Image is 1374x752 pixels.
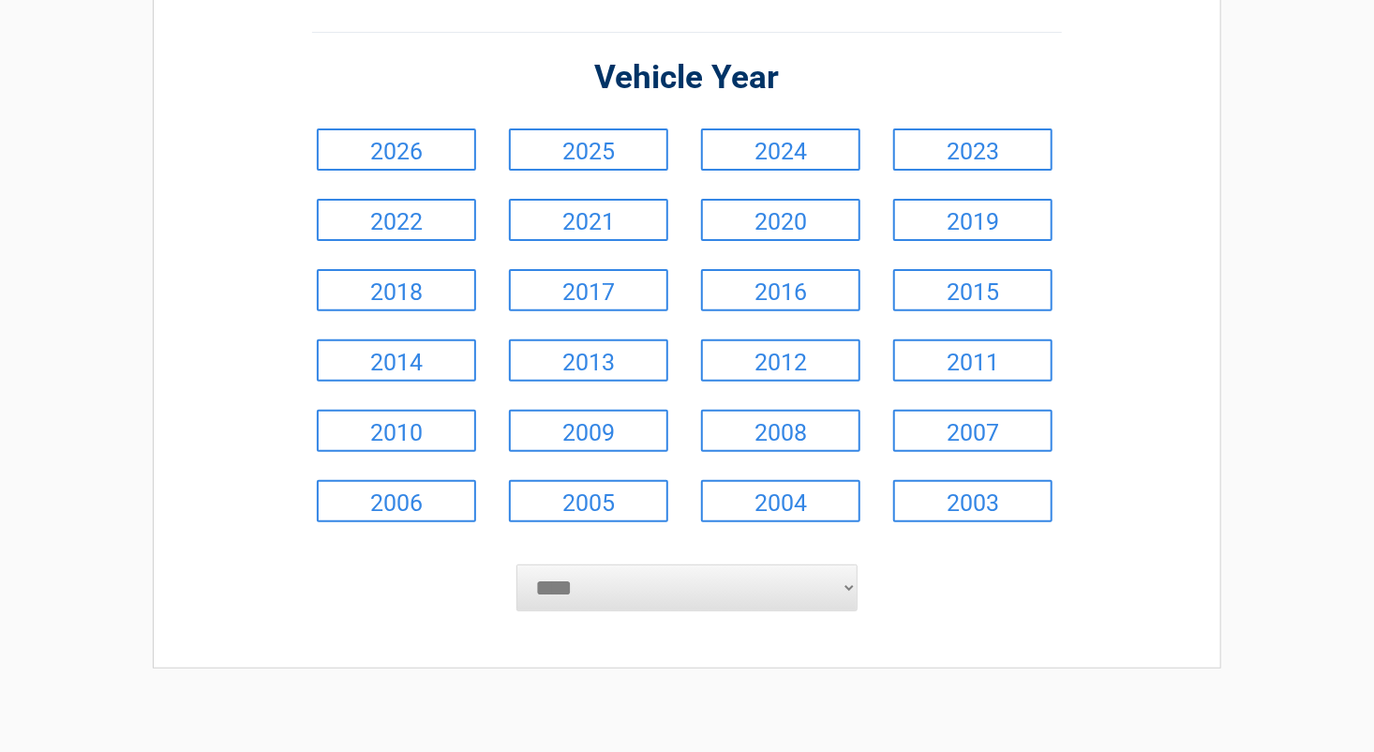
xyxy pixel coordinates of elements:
[701,480,860,522] a: 2004
[509,410,668,452] a: 2009
[701,339,860,382] a: 2012
[701,410,860,452] a: 2008
[893,199,1053,241] a: 2019
[317,199,476,241] a: 2022
[701,199,860,241] a: 2020
[509,199,668,241] a: 2021
[893,269,1053,311] a: 2015
[317,410,476,452] a: 2010
[509,480,668,522] a: 2005
[317,269,476,311] a: 2018
[893,128,1053,171] a: 2023
[701,269,860,311] a: 2016
[701,128,860,171] a: 2024
[893,410,1053,452] a: 2007
[509,128,668,171] a: 2025
[893,480,1053,522] a: 2003
[317,480,476,522] a: 2006
[509,339,668,382] a: 2013
[317,339,476,382] a: 2014
[509,269,668,311] a: 2017
[317,128,476,171] a: 2026
[893,339,1053,382] a: 2011
[312,56,1062,100] h2: Vehicle Year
